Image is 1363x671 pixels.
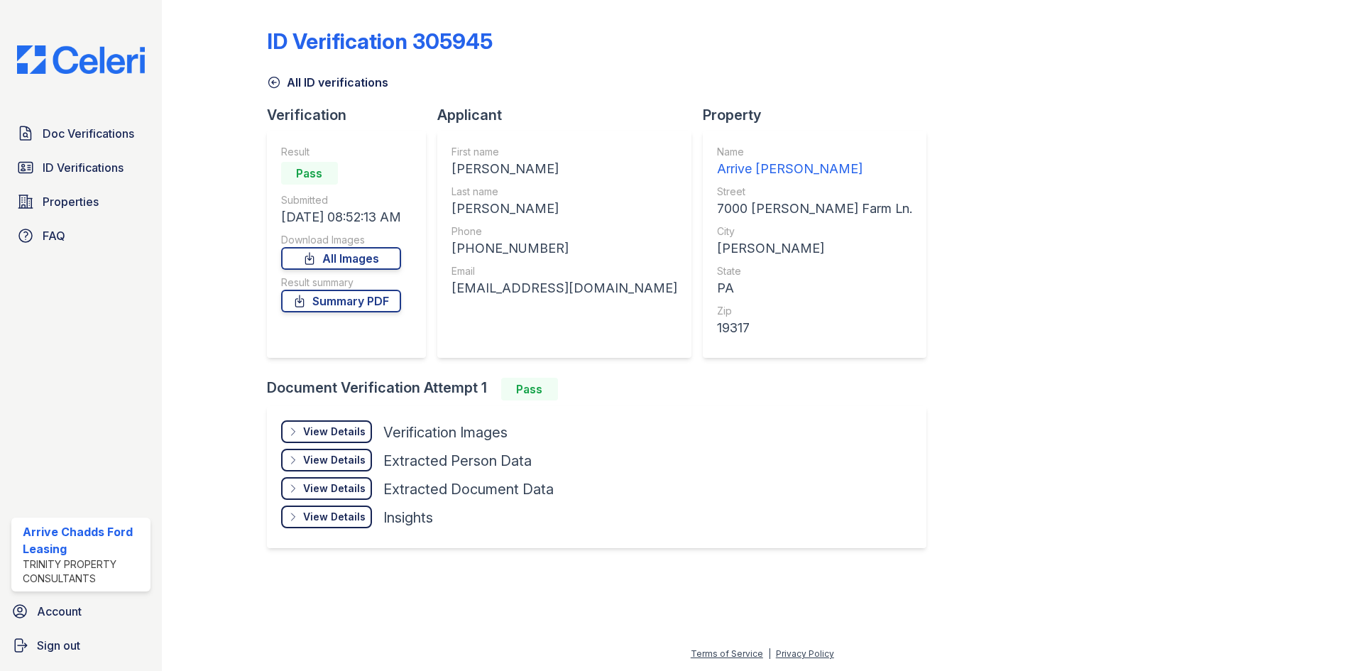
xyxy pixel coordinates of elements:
div: Zip [717,304,912,318]
a: Name Arrive [PERSON_NAME] [717,145,912,179]
div: Pass [281,162,338,185]
a: Properties [11,187,150,216]
a: FAQ [11,222,150,250]
div: Name [717,145,912,159]
div: [DATE] 08:52:13 AM [281,207,401,227]
div: View Details [303,481,366,496]
div: City [717,224,912,239]
span: ID Verifications [43,159,124,176]
div: [EMAIL_ADDRESS][DOMAIN_NAME] [451,278,677,298]
span: FAQ [43,227,65,244]
div: [PHONE_NUMBER] [451,239,677,258]
div: [PERSON_NAME] [717,239,912,258]
span: Doc Verifications [43,125,134,142]
div: Extracted Person Data [383,451,532,471]
div: 7000 [PERSON_NAME] Farm Ln. [717,199,912,219]
div: View Details [303,453,366,467]
div: Verification [267,105,437,125]
div: Property [703,105,938,125]
div: Street [717,185,912,199]
div: Arrive Chadds Ford Leasing [23,523,145,557]
div: [PERSON_NAME] [451,159,677,179]
a: ID Verifications [11,153,150,182]
div: Pass [501,378,558,400]
a: Doc Verifications [11,119,150,148]
div: | [768,648,771,659]
div: First name [451,145,677,159]
div: Submitted [281,193,401,207]
span: Sign out [37,637,80,654]
div: ID Verification 305945 [267,28,493,54]
span: Account [37,603,82,620]
div: Document Verification Attempt 1 [267,378,938,400]
div: [PERSON_NAME] [451,199,677,219]
a: All ID verifications [267,74,388,91]
a: Privacy Policy [776,648,834,659]
a: All Images [281,247,401,270]
div: State [717,264,912,278]
div: View Details [303,425,366,439]
div: Extracted Document Data [383,479,554,499]
a: Summary PDF [281,290,401,312]
div: Insights [383,508,433,528]
div: Download Images [281,233,401,247]
div: Result summary [281,276,401,290]
img: CE_Logo_Blue-a8612792a0a2168367f1c8372b55b34899dd931a85d93a1a3d3e32e68fde9ad4.png [6,45,156,74]
div: Applicant [437,105,703,125]
span: Properties [43,193,99,210]
div: PA [717,278,912,298]
div: Phone [451,224,677,239]
div: Result [281,145,401,159]
div: Arrive [PERSON_NAME] [717,159,912,179]
div: Verification Images [383,422,508,442]
a: Sign out [6,631,156,660]
a: Account [6,597,156,626]
div: Last name [451,185,677,199]
div: 19317 [717,318,912,338]
a: Terms of Service [691,648,763,659]
div: Email [451,264,677,278]
div: View Details [303,510,366,524]
div: Trinity Property Consultants [23,557,145,586]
